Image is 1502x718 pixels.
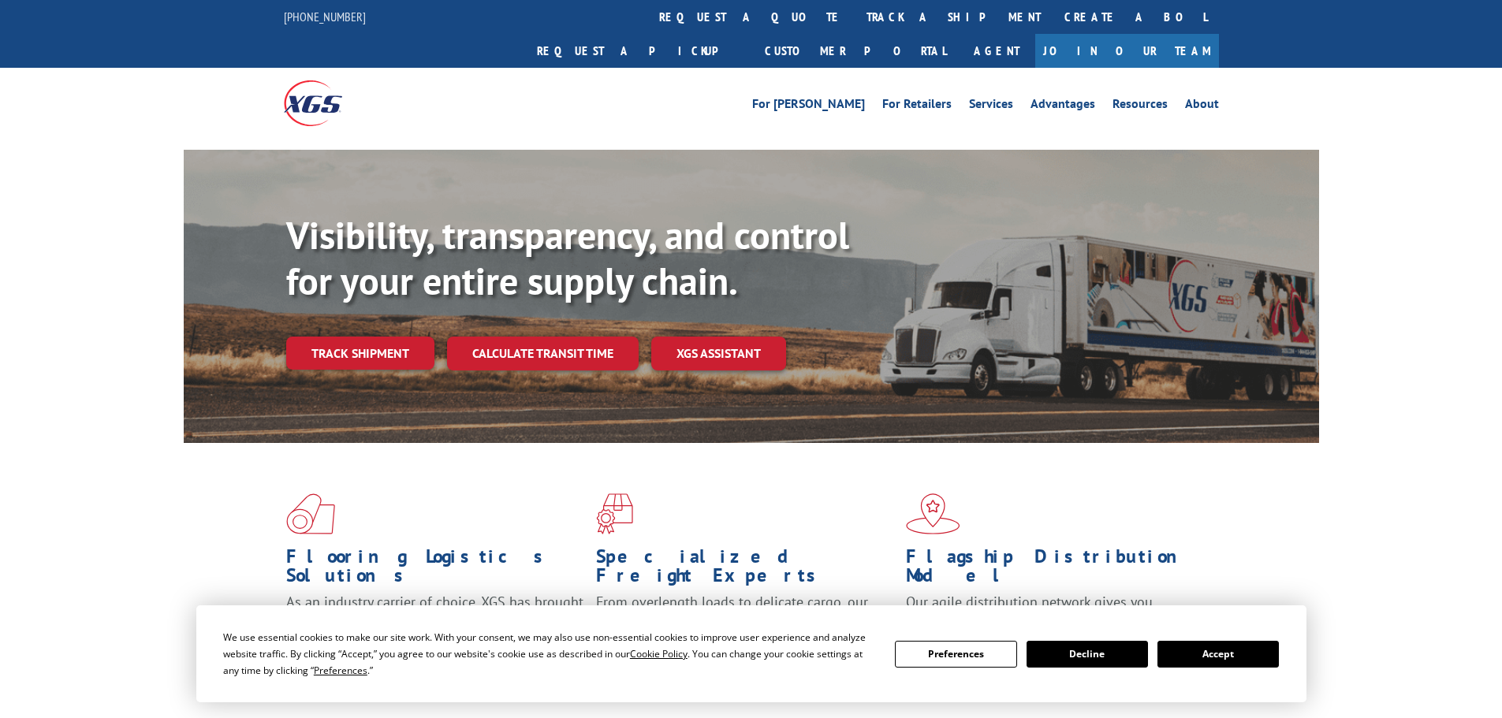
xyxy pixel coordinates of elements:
[1185,98,1219,115] a: About
[196,605,1306,702] div: Cookie Consent Prompt
[651,337,786,370] a: XGS ASSISTANT
[447,337,639,370] a: Calculate transit time
[286,547,584,593] h1: Flooring Logistics Solutions
[906,493,960,534] img: xgs-icon-flagship-distribution-model-red
[882,98,952,115] a: For Retailers
[596,493,633,534] img: xgs-icon-focused-on-flooring-red
[286,210,849,305] b: Visibility, transparency, and control for your entire supply chain.
[906,547,1204,593] h1: Flagship Distribution Model
[1031,98,1095,115] a: Advantages
[1027,641,1148,668] button: Decline
[596,547,894,593] h1: Specialized Freight Experts
[286,593,583,649] span: As an industry carrier of choice, XGS has brought innovation and dedication to flooring logistics...
[906,593,1196,630] span: Our agile distribution network gives you nationwide inventory management on demand.
[752,98,865,115] a: For [PERSON_NAME]
[969,98,1013,115] a: Services
[753,34,958,68] a: Customer Portal
[314,664,367,677] span: Preferences
[958,34,1035,68] a: Agent
[525,34,753,68] a: Request a pickup
[286,493,335,534] img: xgs-icon-total-supply-chain-intelligence-red
[596,593,894,663] p: From overlength loads to delicate cargo, our experienced staff knows the best way to move your fr...
[284,9,366,24] a: [PHONE_NUMBER]
[1113,98,1168,115] a: Resources
[895,641,1016,668] button: Preferences
[1157,641,1279,668] button: Accept
[630,647,688,660] span: Cookie Policy
[286,337,434,370] a: Track shipment
[223,629,876,679] div: We use essential cookies to make our site work. With your consent, we may also use non-essential ...
[1035,34,1219,68] a: Join Our Team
